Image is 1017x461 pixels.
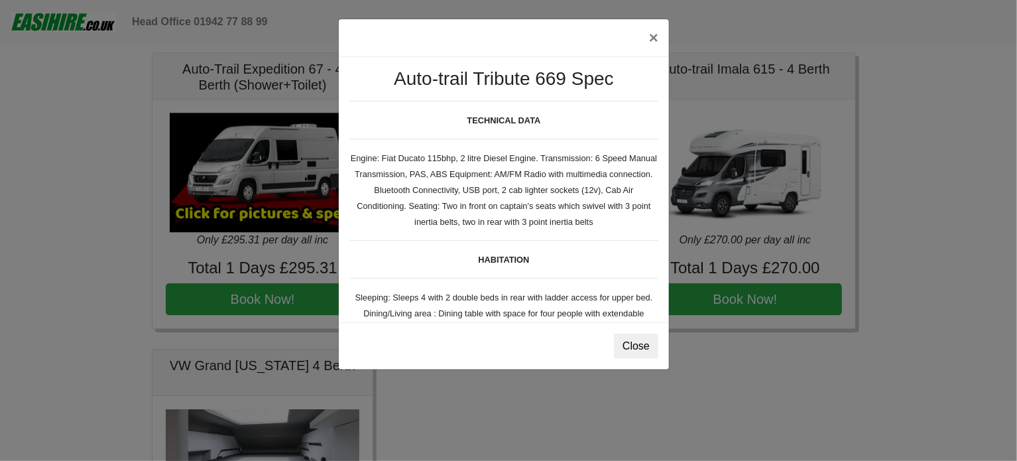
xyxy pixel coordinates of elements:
[638,19,669,56] button: ×
[614,334,658,359] button: Close
[478,255,529,265] b: HABITATION
[467,115,541,125] b: TECHNICAL DATA
[349,68,658,90] h3: Auto-trail Tribute 669 Spec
